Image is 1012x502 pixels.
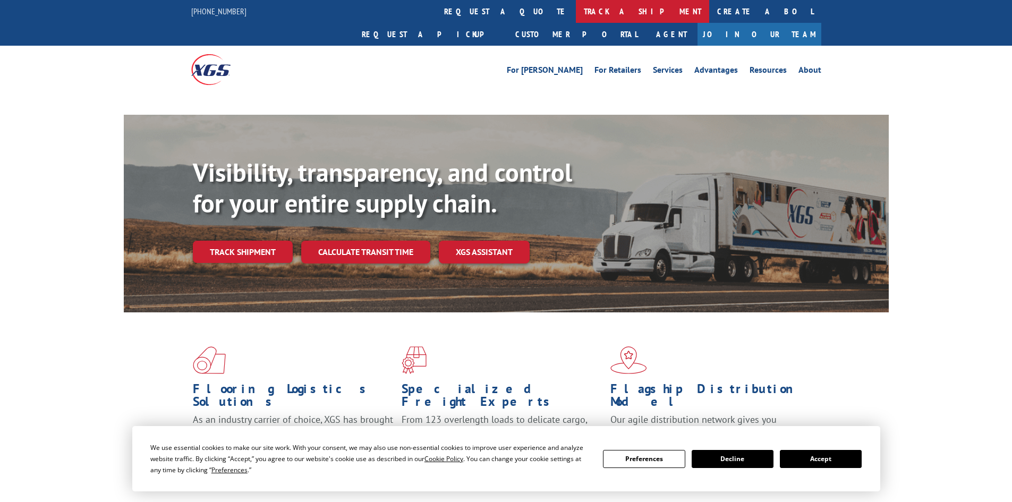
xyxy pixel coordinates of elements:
a: Track shipment [193,241,293,263]
img: xgs-icon-total-supply-chain-intelligence-red [193,346,226,374]
a: Agent [645,23,698,46]
a: XGS ASSISTANT [439,241,530,263]
span: Our agile distribution network gives you nationwide inventory management on demand. [610,413,806,438]
img: xgs-icon-flagship-distribution-model-red [610,346,647,374]
a: For Retailers [594,66,641,78]
a: [PHONE_NUMBER] [191,6,246,16]
div: We use essential cookies to make our site work. With your consent, we may also use non-essential ... [150,442,590,475]
h1: Flagship Distribution Model [610,382,811,413]
h1: Flooring Logistics Solutions [193,382,394,413]
a: Join Our Team [698,23,821,46]
h1: Specialized Freight Experts [402,382,602,413]
b: Visibility, transparency, and control for your entire supply chain. [193,156,572,219]
a: Advantages [694,66,738,78]
a: For [PERSON_NAME] [507,66,583,78]
span: Cookie Policy [424,454,463,463]
a: Customer Portal [507,23,645,46]
div: Cookie Consent Prompt [132,426,880,491]
a: Services [653,66,683,78]
button: Preferences [603,450,685,468]
a: Resources [750,66,787,78]
span: As an industry carrier of choice, XGS has brought innovation and dedication to flooring logistics... [193,413,393,451]
a: Calculate transit time [301,241,430,263]
img: xgs-icon-focused-on-flooring-red [402,346,427,374]
a: Request a pickup [354,23,507,46]
button: Accept [780,450,862,468]
a: About [798,66,821,78]
span: Preferences [211,465,248,474]
p: From 123 overlength loads to delicate cargo, our experienced staff knows the best way to move you... [402,413,602,461]
button: Decline [692,450,773,468]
